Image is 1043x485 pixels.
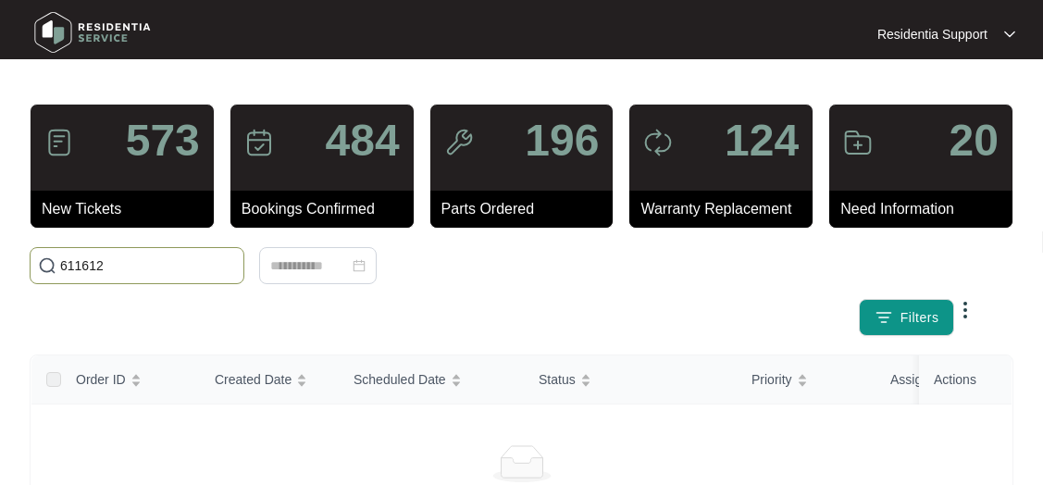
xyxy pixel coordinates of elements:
[61,355,200,404] th: Order ID
[441,198,614,220] p: Parts Ordered
[60,255,236,276] input: Search by Order Id, Assignee Name, Customer Name, Brand and Model
[44,128,74,157] img: icon
[1004,30,1015,39] img: dropdown arrow
[539,369,576,390] span: Status
[640,198,813,220] p: Warranty Replacement
[725,118,799,163] p: 124
[524,355,737,404] th: Status
[242,198,414,220] p: Bookings Confirmed
[919,355,1012,404] th: Actions
[954,299,976,321] img: dropdown arrow
[950,118,999,163] p: 20
[843,128,873,157] img: icon
[737,355,875,404] th: Priority
[859,299,955,336] button: filter iconFilters
[42,198,214,220] p: New Tickets
[354,369,446,390] span: Scheduled Date
[751,369,792,390] span: Priority
[38,256,56,275] img: search-icon
[877,25,987,44] p: Residentia Support
[444,128,474,157] img: icon
[326,118,400,163] p: 484
[900,308,939,328] span: Filters
[76,369,126,390] span: Order ID
[200,355,339,404] th: Created Date
[890,369,944,390] span: Assignee
[643,128,673,157] img: icon
[339,355,524,404] th: Scheduled Date
[215,369,292,390] span: Created Date
[126,118,200,163] p: 573
[875,308,893,327] img: filter icon
[244,128,274,157] img: icon
[525,118,599,163] p: 196
[28,5,157,60] img: residentia service logo
[840,198,1012,220] p: Need Information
